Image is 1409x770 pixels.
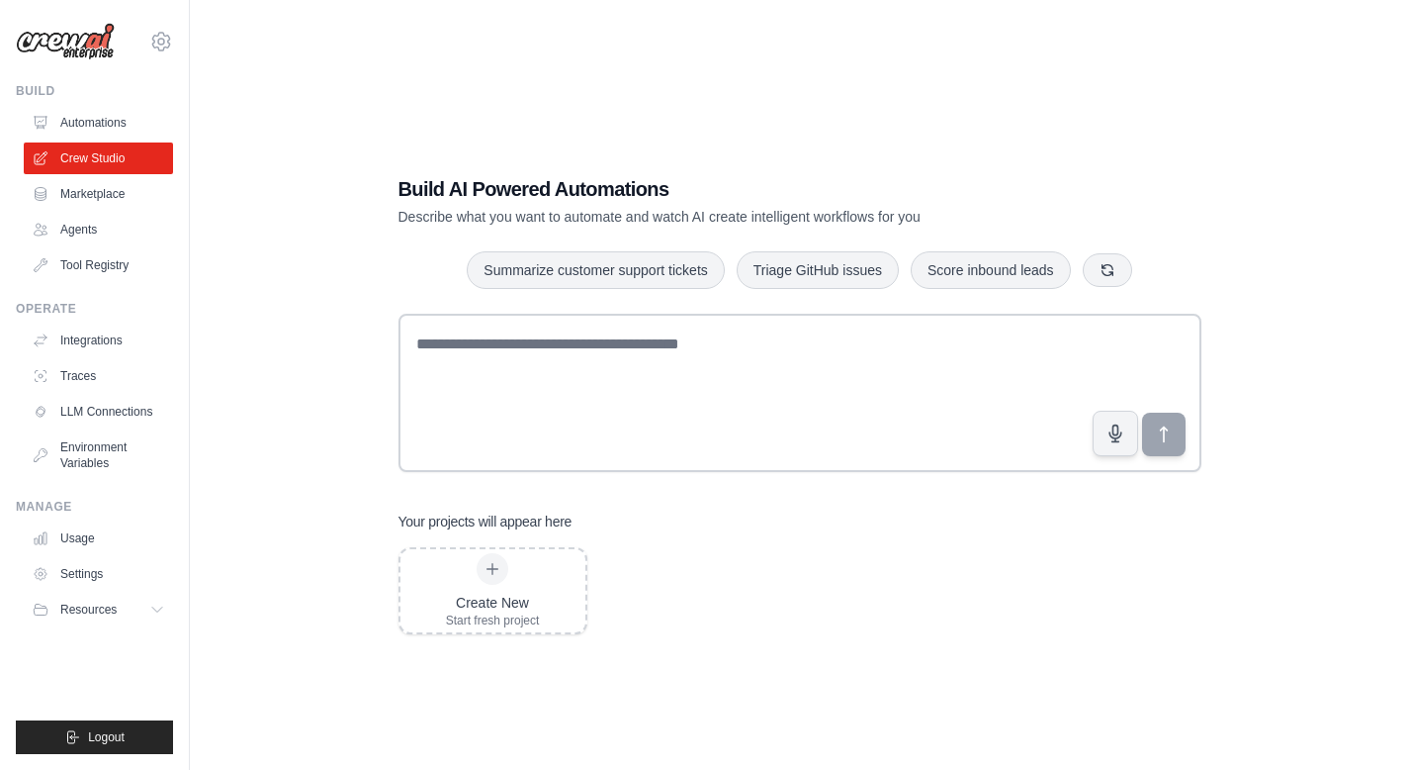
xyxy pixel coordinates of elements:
[24,360,173,392] a: Traces
[467,251,724,289] button: Summarize customer support tickets
[24,107,173,139] a: Automations
[16,721,173,754] button: Logout
[24,523,173,554] a: Usage
[24,325,173,356] a: Integrations
[60,602,117,618] span: Resources
[24,558,173,590] a: Settings
[398,207,1063,227] p: Describe what you want to automate and watch AI create intelligent workflows for you
[16,83,173,99] div: Build
[398,512,572,531] h3: Your projects will appear here
[24,143,173,174] a: Crew Studio
[24,249,173,281] a: Tool Registry
[446,593,540,613] div: Create New
[24,432,173,479] a: Environment Variables
[16,499,173,515] div: Manage
[24,594,173,626] button: Resources
[1083,253,1132,287] button: Get new suggestions
[24,178,173,210] a: Marketplace
[16,301,173,317] div: Operate
[398,175,1063,203] h1: Build AI Powered Automations
[24,214,173,245] a: Agents
[446,613,540,628] div: Start fresh project
[1093,411,1138,456] button: Click to speak your automation idea
[911,251,1071,289] button: Score inbound leads
[16,23,115,60] img: Logo
[88,729,125,745] span: Logout
[737,251,899,289] button: Triage GitHub issues
[24,396,173,428] a: LLM Connections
